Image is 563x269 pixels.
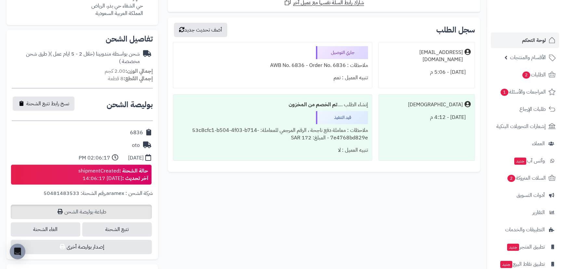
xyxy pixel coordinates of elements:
[177,124,368,144] div: ملاحظات : معاملة دفع ناجحة ، الرقم المرجعي للمعاملة: 53c8cfc1-b504-4f03-b714-7e4768bd829e - المبل...
[491,222,559,237] a: التطبيقات والخدمات
[130,129,143,136] div: 6836
[12,190,153,205] div: ,
[124,75,153,83] strong: إجمالي القطع:
[44,189,105,197] span: رقم الشحنة: 50481483533
[174,23,227,37] button: أضف تحديث جديد
[510,53,546,62] span: الأقسام والمنتجات
[13,96,74,111] button: نسخ رابط تتبع الشحنة
[501,89,508,96] span: 1
[514,156,545,165] span: وآتس آب
[78,167,148,182] div: shipmentCreated [DATE] 14:06:17
[491,136,559,151] a: العملاء
[82,222,152,237] a: تتبع الشحنة
[11,240,152,254] button: إصدار بوليصة أخرى
[500,261,512,268] span: جديد
[491,170,559,186] a: السلات المتروكة2
[125,67,153,75] strong: إجمالي الوزن:
[177,144,368,157] div: تنبيه العميل : لا
[12,50,140,65] div: شحن بواسطة مندوبينا (خلال 2 - 5 ايام عمل )
[108,75,153,83] small: 8 قطعة
[26,100,69,108] span: نسخ رابط تتبع الشحنة
[79,154,110,162] div: 02:06:17 PM
[491,84,559,100] a: المراجعات والأسئلة1
[491,239,559,255] a: تطبيق المتجرجديد
[491,153,559,169] a: وآتس آبجديد
[506,242,545,251] span: تطبيق المتجر
[12,35,153,43] h2: تفاصيل الشحن
[532,208,545,217] span: التقارير
[316,111,368,124] div: قيد التنفيذ
[522,36,546,45] span: لوحة التحكم
[316,46,368,59] div: جاري التوصيل
[11,222,80,237] span: الغاء الشحنة
[107,101,153,109] h2: بوليصة الشحن
[519,105,546,114] span: طلبات الإرجاع
[132,142,140,149] div: oto
[491,205,559,220] a: التقارير
[11,205,152,219] a: طباعة بوليصة الشحن
[119,167,148,175] strong: حالة الشحنة :
[522,71,530,79] span: 2
[491,32,559,48] a: لوحة التحكم
[491,67,559,83] a: الطلبات2
[105,67,153,75] small: 2.00 كجم
[517,191,545,200] span: أدوات التسويق
[106,189,153,197] span: شركة الشحن : aramex
[383,49,463,64] div: [EMAIL_ADDRESS][DOMAIN_NAME]
[128,154,144,162] div: [DATE]
[408,101,463,109] div: [DEMOGRAPHIC_DATA]
[177,98,368,111] div: إنشاء الطلب ....
[514,158,526,165] span: جديد
[507,175,515,182] span: 2
[26,50,140,65] span: ( طرق شحن مخصصة )
[491,187,559,203] a: أدوات التسويق
[532,139,545,148] span: العملاء
[491,119,559,134] a: إشعارات التحويلات البنكية
[289,101,337,109] b: تم الخصم من المخزون
[122,174,148,182] strong: آخر تحديث :
[383,66,471,79] div: [DATE] - 5:06 م
[10,244,25,259] div: Open Intercom Messenger
[505,225,545,234] span: التطبيقات والخدمات
[177,59,368,72] div: ملاحظات : AWB No. 6836 - Order No. 6836
[436,26,475,34] h3: سجل الطلب
[491,101,559,117] a: طلبات الإرجاع
[507,173,546,183] span: السلات المتروكة
[522,70,546,79] span: الطلبات
[500,260,545,269] span: تطبيق نقاط البيع
[500,87,546,96] span: المراجعات والأسئلة
[383,111,471,124] div: [DATE] - 4:12 م
[177,71,368,84] div: تنبيه العميل : نعم
[496,122,546,131] span: إشعارات التحويلات البنكية
[507,244,519,251] span: جديد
